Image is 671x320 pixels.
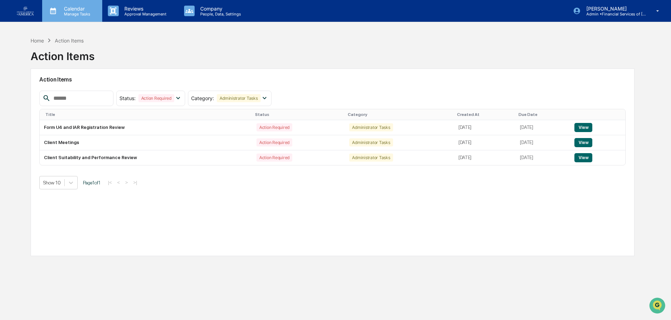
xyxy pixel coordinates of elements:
p: How can we help? [7,15,128,26]
td: [DATE] [516,150,570,165]
div: Category [348,112,451,117]
a: View [574,155,592,160]
div: Title [45,112,249,117]
span: Pylon [70,119,85,124]
a: View [574,140,592,145]
div: Administrator Tasks [349,154,393,162]
h2: Action Items [39,76,626,83]
span: Data Lookup [14,102,44,109]
button: Start new chat [119,56,128,64]
td: [DATE] [516,120,570,135]
div: Action Required [256,154,292,162]
span: Page 1 of 1 [83,180,100,185]
td: [DATE] [454,120,516,135]
p: Approval Management [119,12,170,17]
td: Client Meetings [40,135,252,150]
p: Manage Tasks [58,12,94,17]
div: Action Required [256,138,292,146]
td: [DATE] [454,150,516,165]
span: Preclearance [14,89,45,96]
div: Created At [457,112,513,117]
span: Status : [119,95,136,101]
td: [DATE] [454,135,516,150]
a: View [574,125,592,130]
div: Status [255,112,342,117]
span: Attestations [58,89,87,96]
div: We're offline, we'll be back soon [24,61,92,66]
div: Start new chat [24,54,115,61]
div: 🗄️ [51,89,57,95]
button: >| [131,179,139,185]
button: > [123,179,130,185]
td: Form U4 and IAR Registration Review [40,120,252,135]
div: Administrator Tasks [217,94,260,102]
td: [DATE] [516,135,570,150]
a: 🗄️Attestations [48,86,90,98]
a: 🖐️Preclearance [4,86,48,98]
img: 1746055101610-c473b297-6a78-478c-a979-82029cc54cd1 [7,54,20,66]
button: View [574,138,592,147]
div: Home [31,38,44,44]
div: 🔎 [7,103,13,108]
div: Action Items [31,44,95,63]
p: Calendar [58,6,94,12]
img: logo [17,6,34,15]
div: Due Date [519,112,567,117]
div: 🖐️ [7,89,13,95]
button: < [115,179,122,185]
button: |< [106,179,114,185]
div: Action Required [256,123,292,131]
div: Action Required [138,94,174,102]
td: Client Suitability and Performance Review [40,150,252,165]
div: Action Items [55,38,84,44]
p: Company [195,6,245,12]
p: [PERSON_NAME] [581,6,646,12]
p: Admin • Financial Services of [GEOGRAPHIC_DATA] [581,12,646,17]
div: Administrator Tasks [349,123,393,131]
span: Category : [191,95,214,101]
a: Powered byPylon [50,119,85,124]
button: View [574,123,592,132]
p: People, Data, Settings [195,12,245,17]
iframe: Open customer support [649,297,667,316]
p: Reviews [119,6,170,12]
a: 🔎Data Lookup [4,99,47,112]
button: View [574,153,592,162]
div: Administrator Tasks [349,138,393,146]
